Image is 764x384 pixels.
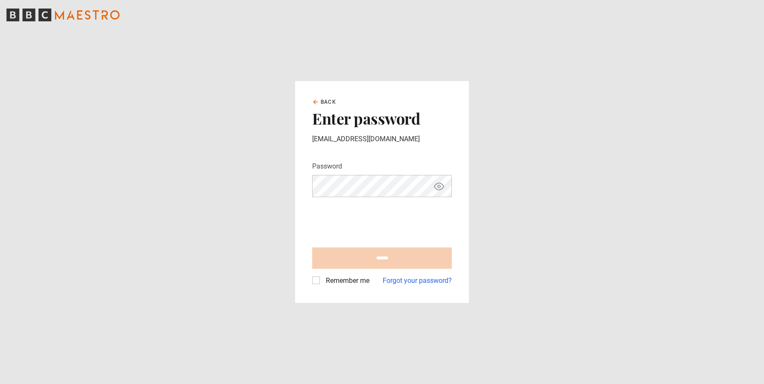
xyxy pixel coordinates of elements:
h2: Enter password [312,109,452,127]
svg: BBC Maestro [6,9,120,21]
button: Show password [432,179,446,194]
label: Password [312,161,342,172]
span: Back [321,98,336,106]
a: Forgot your password? [383,276,452,286]
a: Back [312,98,336,106]
iframe: reCAPTCHA [312,204,442,237]
label: Remember me [322,276,369,286]
p: [EMAIL_ADDRESS][DOMAIN_NAME] [312,134,452,144]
